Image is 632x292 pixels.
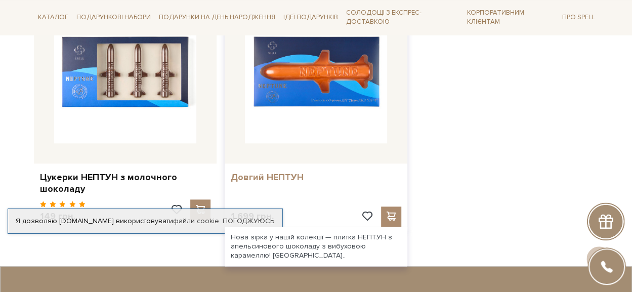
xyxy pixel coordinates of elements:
[558,10,599,25] span: Про Spell
[279,10,342,25] span: Ідеї подарунків
[72,10,155,25] span: Подарункові набори
[231,172,401,183] a: Довгий НЕПТУН
[463,4,558,30] a: Корпоративним клієнтам
[225,227,407,267] div: Нова зірка у нашій колекції — плитка НЕПТУН з апельсинового шоколаду з вибуховою карамеллю! [GEOG...
[223,217,274,226] a: Погоджуюсь
[40,172,210,195] a: Цукерки НЕПТУН з молочного шоколаду
[8,217,282,226] div: Я дозволяю [DOMAIN_NAME] використовувати
[173,217,219,225] a: файли cookie
[155,10,279,25] span: Подарунки на День народження
[34,10,72,25] span: Каталог
[342,4,463,30] a: Солодощі з експрес-доставкою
